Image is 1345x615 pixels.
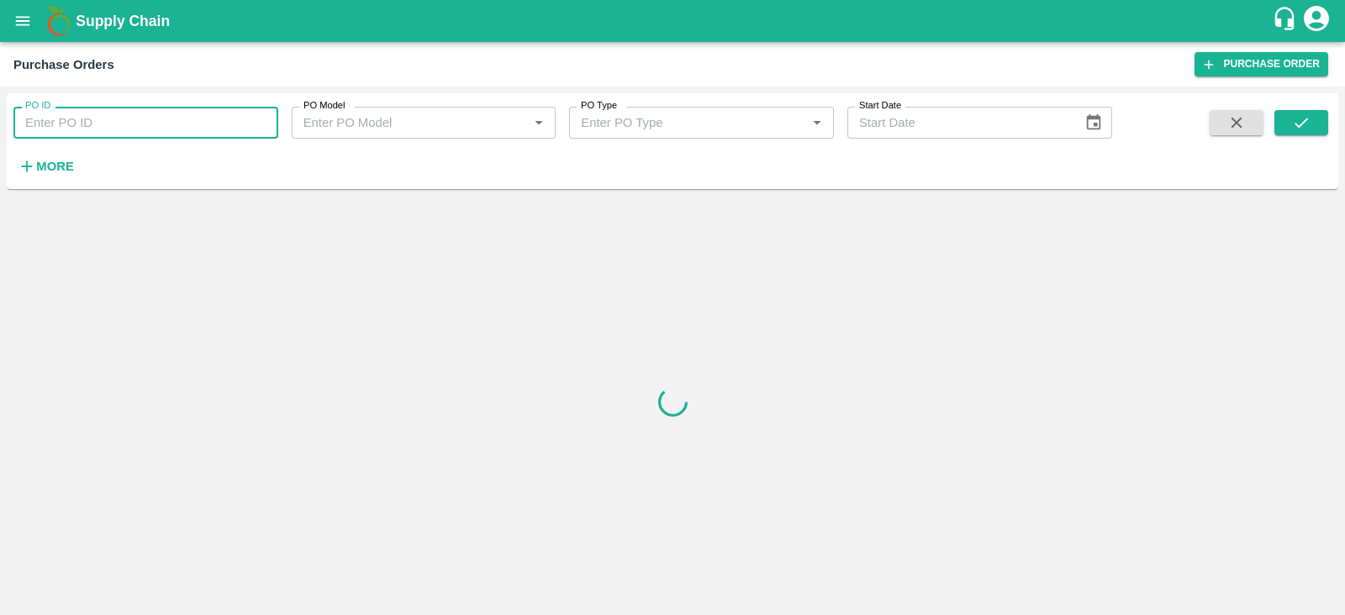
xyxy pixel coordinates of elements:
button: open drawer [3,2,42,40]
b: Supply Chain [76,13,170,29]
a: Supply Chain [76,9,1272,33]
div: account of current user [1301,3,1332,39]
input: Start Date [847,107,1071,139]
label: Start Date [859,99,901,113]
a: Purchase Order [1195,52,1328,76]
input: Enter PO Type [574,112,801,134]
label: PO Model [303,99,345,113]
label: PO Type [581,99,617,113]
div: customer-support [1272,6,1301,36]
button: Choose date [1078,107,1110,139]
input: Enter PO Model [297,112,524,134]
label: PO ID [25,99,50,113]
img: logo [42,4,76,38]
div: Purchase Orders [13,54,114,76]
button: Open [528,112,550,134]
button: Open [806,112,828,134]
input: Enter PO ID [13,107,278,139]
button: More [13,152,78,181]
strong: More [36,160,74,173]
